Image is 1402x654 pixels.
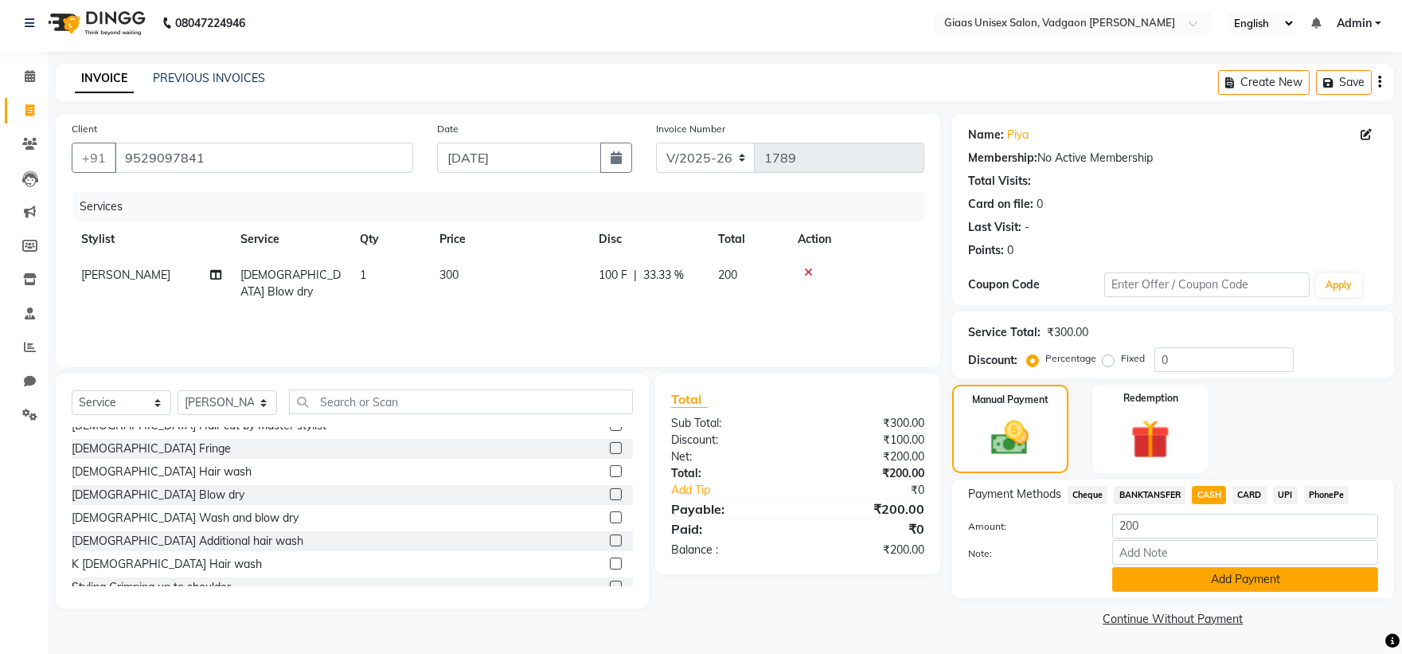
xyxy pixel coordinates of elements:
[73,192,936,221] div: Services
[1316,70,1372,95] button: Save
[798,448,936,465] div: ₹200.00
[72,556,262,573] div: K [DEMOGRAPHIC_DATA] Hair wash
[798,432,936,448] div: ₹100.00
[1119,415,1182,464] img: _gift.svg
[956,519,1101,534] label: Amount:
[968,127,1004,143] div: Name:
[798,415,936,432] div: ₹300.00
[956,546,1101,561] label: Note:
[41,1,150,45] img: logo
[709,221,788,257] th: Total
[968,352,1017,369] div: Discount:
[634,267,637,284] span: |
[1316,273,1361,297] button: Apply
[72,510,299,527] div: [DEMOGRAPHIC_DATA] Wash and blow dry
[75,65,134,93] a: INVOICE
[671,391,708,408] span: Total
[968,173,1031,190] div: Total Visits:
[1304,486,1349,504] span: PhonePe
[656,122,725,136] label: Invoice Number
[1273,486,1298,504] span: UPI
[1104,272,1310,297] input: Enter Offer / Coupon Code
[72,221,231,257] th: Stylist
[589,221,709,257] th: Disc
[659,415,798,432] div: Sub Total:
[659,448,798,465] div: Net:
[1123,391,1178,405] label: Redemption
[1007,242,1013,259] div: 0
[968,150,1037,166] div: Membership:
[659,465,798,482] div: Total:
[718,268,737,282] span: 200
[1068,486,1108,504] span: Cheque
[788,221,924,257] th: Action
[972,393,1049,407] label: Manual Payment
[1232,486,1267,504] span: CARD
[798,465,936,482] div: ₹200.00
[968,486,1061,503] span: Payment Methods
[350,221,430,257] th: Qty
[231,221,350,257] th: Service
[599,267,627,284] span: 100 F
[1037,196,1043,213] div: 0
[360,268,366,282] span: 1
[72,441,231,457] div: [DEMOGRAPHIC_DATA] Fringe
[115,143,413,173] input: Search by Name/Mobile/Email/Code
[1121,351,1145,366] label: Fixed
[437,122,459,136] label: Date
[72,533,303,550] div: [DEMOGRAPHIC_DATA] Additional hair wash
[240,268,341,299] span: [DEMOGRAPHIC_DATA] Blow dry
[72,464,252,480] div: [DEMOGRAPHIC_DATA] Hair wash
[979,417,1041,460] img: _cash.svg
[798,542,936,558] div: ₹200.00
[1007,127,1029,143] a: Piya
[659,519,798,538] div: Paid:
[1025,219,1029,236] div: -
[659,482,821,499] a: Add Tip
[659,432,798,448] div: Discount:
[968,242,1004,259] div: Points:
[1114,486,1185,504] span: BANKTANSFER
[72,122,97,136] label: Client
[1112,540,1378,565] input: Add Note
[1337,15,1372,32] span: Admin
[968,219,1021,236] div: Last Visit:
[1045,351,1096,366] label: Percentage
[955,611,1391,628] a: Continue Without Payment
[72,487,244,503] div: [DEMOGRAPHIC_DATA] Blow dry
[1112,514,1378,538] input: Amount
[175,1,245,45] b: 08047224946
[968,276,1105,293] div: Coupon Code
[968,324,1041,341] div: Service Total:
[821,482,936,499] div: ₹0
[798,519,936,538] div: ₹0
[968,150,1378,166] div: No Active Membership
[289,390,633,414] input: Search or Scan
[153,71,265,85] a: PREVIOUS INVOICES
[1218,70,1310,95] button: Create New
[643,267,684,284] span: 33.33 %
[72,143,116,173] button: +91
[968,196,1033,213] div: Card on file:
[798,499,936,519] div: ₹200.00
[439,268,459,282] span: 300
[430,221,589,257] th: Price
[1047,324,1088,341] div: ₹300.00
[1192,486,1226,504] span: CASH
[659,542,798,558] div: Balance :
[81,268,170,282] span: [PERSON_NAME]
[72,579,231,596] div: Styling Crimping up to shoulder
[1112,567,1378,592] button: Add Payment
[659,499,798,519] div: Payable:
